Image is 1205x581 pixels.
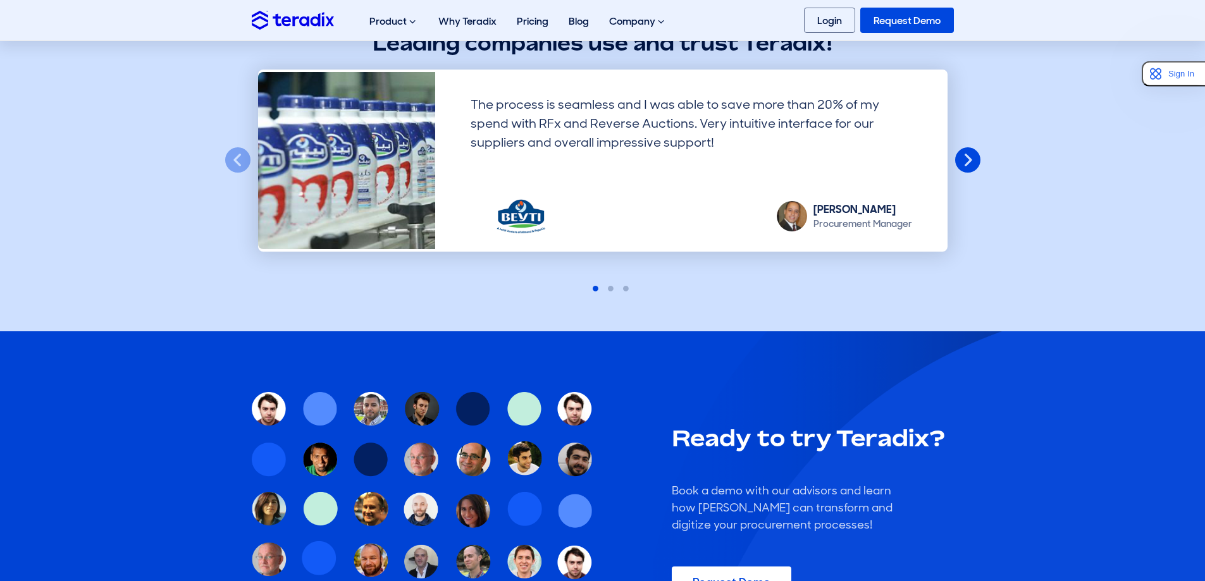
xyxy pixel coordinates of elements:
div: [PERSON_NAME] [813,202,912,217]
h2: Leading companies use and trust Teradix! [252,29,954,58]
button: 1 of 3 [583,283,593,293]
div: Product [359,1,428,42]
h2: Ready to try Teradix? [672,424,953,452]
a: Why Teradix [428,1,507,41]
div: Book a demo with our advisors and learn how [PERSON_NAME] can transform and digitize your procure... [672,482,899,534]
button: Previous [224,147,252,174]
div: The process is seamless and I was able to save more than 20% of my spend with RFx and Reverse Auc... [460,85,922,181]
img: Beyti [471,196,572,236]
img: Islam Abdel Maqsoud [777,201,807,231]
button: Next [954,147,982,174]
a: Login [804,8,855,33]
iframe: Chatbot [1122,498,1187,563]
button: 3 of 3 [613,283,623,293]
a: Request Demo [860,8,954,33]
img: Teradix logo [252,11,334,29]
button: 2 of 3 [598,283,608,293]
div: Company [599,1,677,42]
div: Procurement Manager [813,217,912,231]
a: Pricing [507,1,559,41]
a: Blog [559,1,599,41]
